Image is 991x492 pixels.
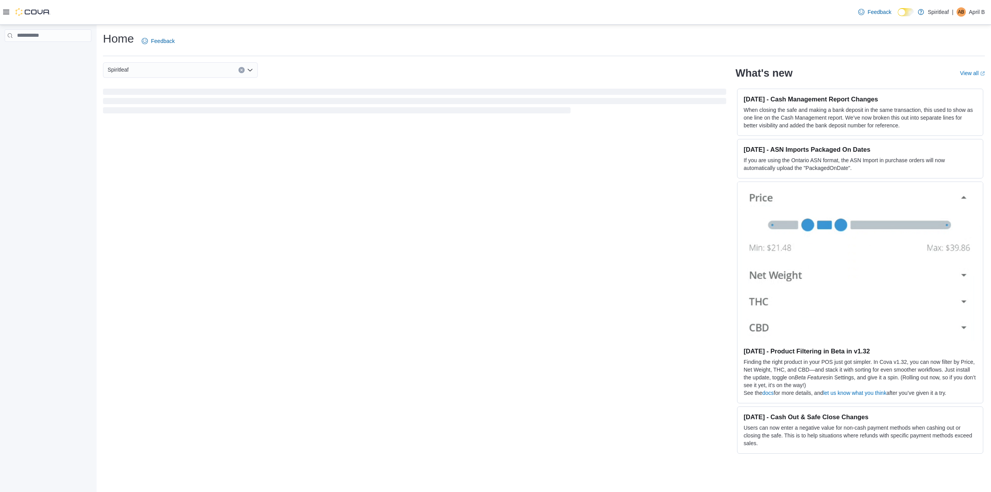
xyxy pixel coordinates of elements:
img: Cova [15,8,50,16]
h3: [DATE] - Product Filtering in Beta in v1.32 [744,347,977,355]
a: View allExternal link [960,70,985,76]
h3: [DATE] - Cash Out & Safe Close Changes [744,413,977,421]
p: If you are using the Ontario ASN format, the ASN Import in purchase orders will now automatically... [744,156,977,172]
p: Spiritleaf [928,7,949,17]
h3: [DATE] - ASN Imports Packaged On Dates [744,146,977,153]
p: | [952,7,953,17]
p: See the for more details, and after you’ve given it a try. [744,389,977,397]
p: Finding the right product in your POS just got simpler. In Cova v1.32, you can now filter by Pric... [744,358,977,389]
span: Spiritleaf [108,65,129,74]
a: docs [762,390,774,396]
h2: What's new [736,67,792,79]
em: Beta Features [795,374,829,381]
p: Users can now enter a negative value for non-cash payment methods when cashing out or closing the... [744,424,977,447]
div: April B [957,7,966,17]
button: Open list of options [247,67,253,73]
a: let us know what you think [823,390,886,396]
span: AB [958,7,964,17]
span: Feedback [151,37,175,45]
p: April B [969,7,985,17]
a: Feedback [855,4,894,20]
a: Feedback [139,33,178,49]
h3: [DATE] - Cash Management Report Changes [744,95,977,103]
button: Clear input [238,67,245,73]
span: Feedback [868,8,891,16]
input: Dark Mode [898,8,914,16]
span: Loading [103,90,726,115]
nav: Complex example [5,43,91,62]
h1: Home [103,31,134,46]
svg: External link [980,71,985,76]
p: When closing the safe and making a bank deposit in the same transaction, this used to show as one... [744,106,977,129]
